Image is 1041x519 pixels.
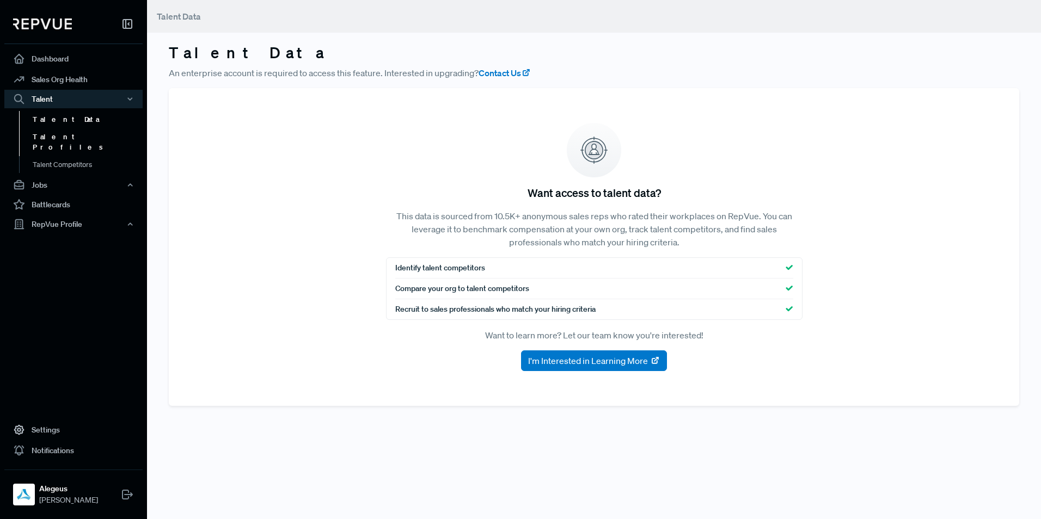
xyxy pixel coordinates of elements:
a: AlegeusAlegeus[PERSON_NAME] [4,469,143,510]
span: Recruit to sales professionals who match your hiring criteria [395,304,596,315]
a: Battlecards [4,194,143,215]
p: This data is sourced from 10.5K+ anonymous sales reps who rated their workplaces on RepVue. You c... [386,209,803,249]
a: Contact Us [479,66,531,79]
span: Identify talent competitors [395,262,485,274]
img: Alegeus [15,486,33,503]
button: Talent [4,90,143,108]
a: Talent Profiles [19,128,157,156]
button: RepVue Profile [4,215,143,233]
span: Compare your org to talent competitors [395,283,529,294]
p: Want to learn more? Let our team know you're interested! [386,329,803,342]
a: Sales Org Health [4,69,143,90]
span: I'm Interested in Learning More [528,354,648,367]
button: I'm Interested in Learning More [521,350,667,371]
img: RepVue [13,18,72,29]
a: Talent Competitors [19,156,157,174]
strong: Alegeus [39,483,98,495]
a: Settings [4,419,143,440]
p: An enterprise account is required to access this feature. Interested in upgrading? [169,66,1019,79]
span: [PERSON_NAME] [39,495,98,506]
button: Jobs [4,176,143,194]
a: Notifications [4,440,143,461]
a: Talent Data [19,111,157,128]
a: Dashboard [4,48,143,69]
span: Talent Data [157,11,201,22]
h5: Want access to talent data? [528,186,661,199]
h3: Talent Data [169,44,1019,62]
